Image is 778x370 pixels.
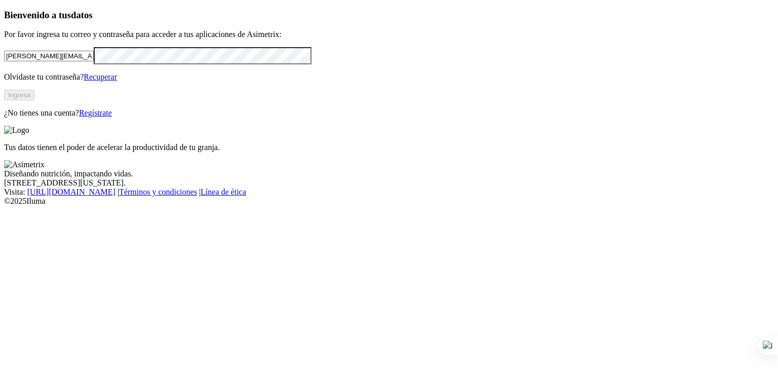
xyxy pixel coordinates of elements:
[4,169,774,178] div: Diseñando nutrición, impactando vidas.
[79,108,112,117] a: Regístrate
[4,126,29,135] img: Logo
[4,51,94,61] input: Tu correo
[4,143,774,152] p: Tus datos tienen el poder de acelerar la productividad de tu granja.
[4,10,774,21] h3: Bienvenido a tus
[4,160,45,169] img: Asimetrix
[4,72,774,82] p: Olvidaste tu contraseña?
[4,178,774,188] div: [STREET_ADDRESS][US_STATE].
[27,188,115,196] a: [URL][DOMAIN_NAME]
[4,188,774,197] div: Visita : | |
[84,72,117,81] a: Recuperar
[4,108,774,118] p: ¿No tienes una cuenta?
[119,188,197,196] a: Términos y condiciones
[201,188,246,196] a: Línea de ética
[4,197,774,206] div: © 2025 Iluma
[4,90,34,100] button: Ingresa
[4,30,774,39] p: Por favor ingresa tu correo y contraseña para acceder a tus aplicaciones de Asimetrix:
[71,10,93,20] span: datos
